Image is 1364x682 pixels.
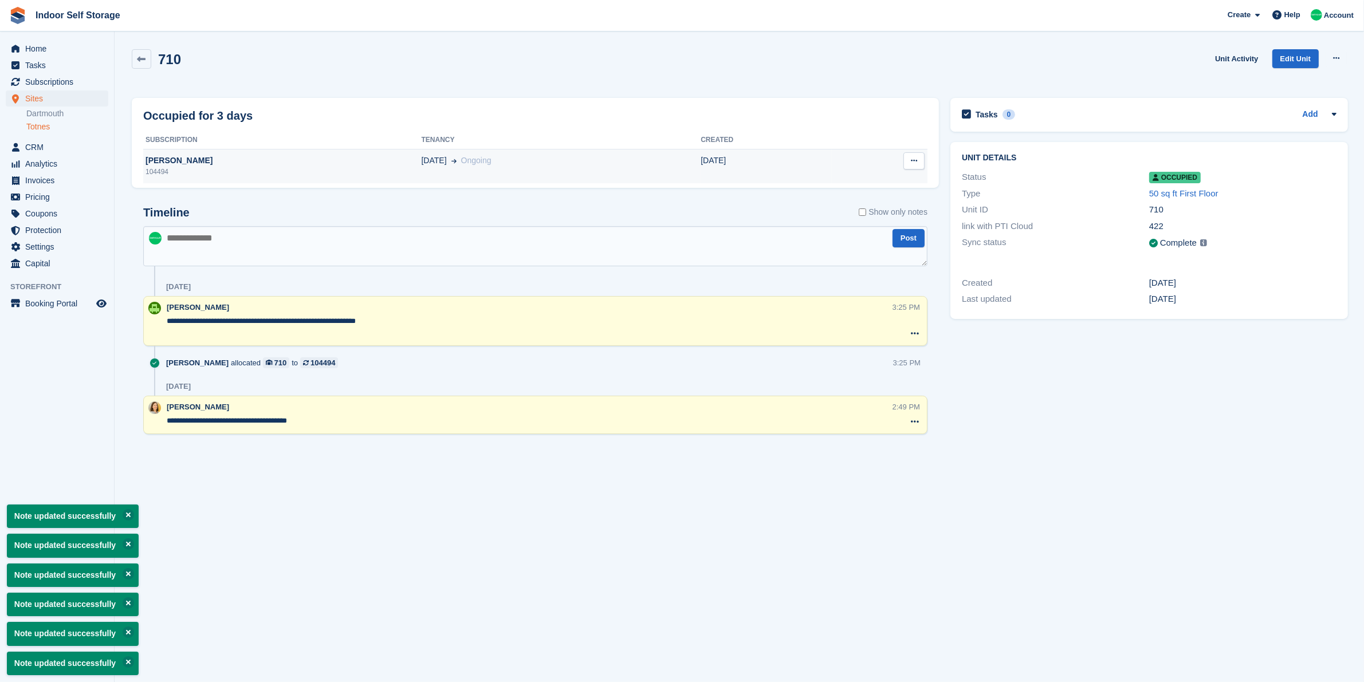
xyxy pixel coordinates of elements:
span: [PERSON_NAME] [167,303,229,312]
div: 2:49 PM [893,401,920,412]
div: 710 [1149,203,1337,216]
p: Note updated successfully [7,622,139,645]
span: Coupons [25,206,94,222]
span: Create [1228,9,1251,21]
a: menu [6,74,108,90]
span: Ongoing [461,156,492,165]
a: menu [6,222,108,238]
div: [DATE] [166,382,191,391]
a: Edit Unit [1272,49,1319,68]
span: Protection [25,222,94,238]
div: 3:25 PM [893,302,920,313]
span: Storefront [10,281,114,293]
span: [DATE] [422,155,447,167]
a: Unit Activity [1210,49,1263,68]
a: menu [6,239,108,255]
td: [DATE] [701,149,831,183]
div: Type [962,187,1149,200]
a: menu [6,156,108,172]
div: allocated to [166,357,344,368]
div: link with PTI Cloud [962,220,1149,233]
p: Note updated successfully [7,504,139,528]
p: Note updated successfully [7,652,139,675]
a: 710 [263,357,289,368]
span: Analytics [25,156,94,172]
a: Add [1303,108,1318,121]
a: menu [6,172,108,188]
a: menu [6,189,108,205]
span: Capital [25,255,94,271]
h2: Tasks [976,109,998,120]
div: 104494 [143,167,422,177]
a: menu [6,206,108,222]
div: Status [962,171,1149,184]
a: Totnes [26,121,108,132]
div: Sync status [962,236,1149,250]
h2: Occupied for 3 days [143,107,253,124]
img: Helen Nicholls [1311,9,1322,21]
span: Tasks [25,57,94,73]
span: Account [1324,10,1354,21]
div: [DATE] [166,282,191,291]
a: 104494 [300,357,338,368]
span: Sites [25,90,94,107]
th: Created [701,131,831,149]
span: Subscriptions [25,74,94,90]
a: menu [6,295,108,312]
span: [PERSON_NAME] [167,403,229,411]
h2: Timeline [143,206,190,219]
div: 104494 [310,357,335,368]
div: [DATE] [1149,277,1337,290]
div: Created [962,277,1149,290]
h2: Unit details [962,153,1337,163]
img: Helen Nicholls [149,232,162,245]
div: 3:25 PM [893,357,921,368]
span: Help [1284,9,1300,21]
span: Invoices [25,172,94,188]
input: Show only notes [859,206,866,218]
label: Show only notes [859,206,927,218]
div: [PERSON_NAME] [143,155,422,167]
div: Unit ID [962,203,1149,216]
span: Home [25,41,94,57]
th: Tenancy [422,131,701,149]
h2: 710 [158,52,181,67]
p: Note updated successfully [7,534,139,557]
div: 710 [274,357,287,368]
th: Subscription [143,131,422,149]
div: 422 [1149,220,1337,233]
img: Helen Wilson [148,302,161,314]
span: Pricing [25,189,94,205]
img: Emma Higgins [148,401,161,414]
a: menu [6,57,108,73]
a: Preview store [95,297,108,310]
a: menu [6,90,108,107]
div: Last updated [962,293,1149,306]
div: [DATE] [1149,293,1337,306]
p: Note updated successfully [7,593,139,616]
a: menu [6,139,108,155]
button: Post [893,229,925,248]
span: CRM [25,139,94,155]
span: Booking Portal [25,295,94,312]
a: Indoor Self Storage [31,6,125,25]
a: menu [6,255,108,271]
a: Dartmouth [26,108,108,119]
img: stora-icon-8386f47178a22dfd0bd8f6a31ec36ba5ce8667c1dd55bd0f319d3a0aa187defe.svg [9,7,26,24]
span: Settings [25,239,94,255]
img: icon-info-grey-7440780725fd019a000dd9b08b2336e03edf1995a4989e88bcd33f0948082b44.svg [1200,239,1207,246]
a: menu [6,41,108,57]
div: 0 [1003,109,1016,120]
span: Occupied [1149,172,1201,183]
p: Note updated successfully [7,563,139,587]
a: 50 sq ft First Floor [1149,188,1218,198]
span: [PERSON_NAME] [166,357,229,368]
div: Complete [1160,236,1197,250]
